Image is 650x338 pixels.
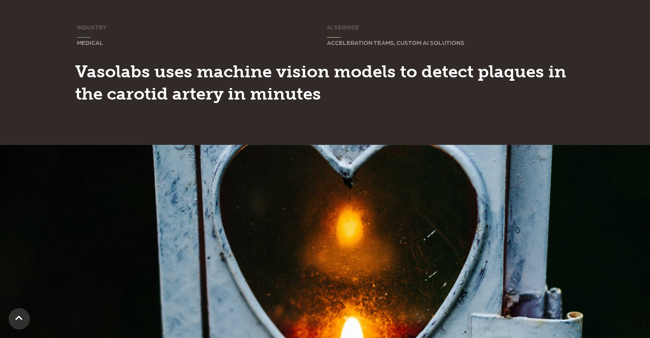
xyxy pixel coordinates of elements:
svg: Sorry, your browser does not support inline SVG. [327,37,341,38]
span: MEDICAL [77,39,103,46]
span: INDUSTRY [77,24,106,30]
span: ACCELERATION TEAMS, CUSTOM AI SOLUTIONS [327,39,465,46]
svg: Sorry, your browser does not support inline SVG. [77,37,91,38]
span: Vasolabs uses machine vision models to detect plaques in the carotid artery in minutes [75,61,566,104]
span: AI SERVICE [327,24,359,30]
